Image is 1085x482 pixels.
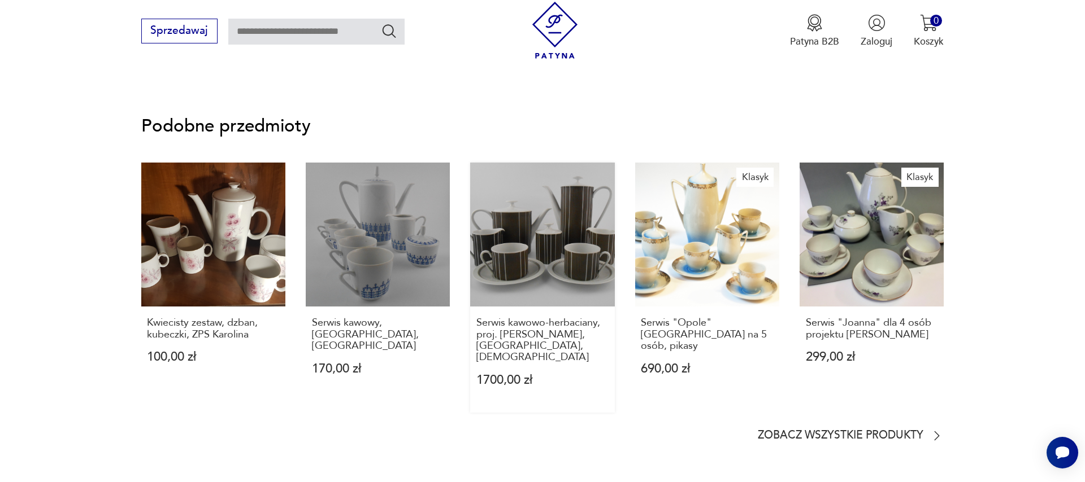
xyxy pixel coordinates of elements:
[930,15,942,27] div: 0
[861,14,892,48] button: Zaloguj
[641,317,773,352] p: Serwis "Opole" [GEOGRAPHIC_DATA] na 5 osób, pikasy
[476,374,609,386] p: 1700,00 zł
[141,27,218,36] a: Sprzedawaj
[790,14,839,48] a: Ikona medaluPatyna B2B
[470,163,614,413] a: Serwis kawowo-herbaciany, proj. prof. Heinrich Löffelhardt, Arzberg, NiemcySerwis kawowo-herbacia...
[806,317,938,340] p: Serwis "Joanna" dla 4 osób projektu [PERSON_NAME]
[635,163,779,413] a: KlasykSerwis "Opole" Tułowice na 5 osób, pikasySerwis "Opole" [GEOGRAPHIC_DATA] na 5 osób, pikasy...
[758,429,944,442] a: Zobacz wszystkie produkty
[306,163,450,413] a: Serwis kawowy, Kahla, NiemcySerwis kawowy, [GEOGRAPHIC_DATA], [GEOGRAPHIC_DATA]170,00 zł
[914,14,944,48] button: 0Koszyk
[800,163,944,413] a: KlasykSerwis "Joanna" dla 4 osób projektu Wincentego PotackiegoSerwis "Joanna" dla 4 osób projekt...
[758,431,923,440] p: Zobacz wszystkie produkty
[920,14,938,32] img: Ikona koszyka
[806,351,938,363] p: 299,00 zł
[806,14,823,32] img: Ikona medalu
[527,2,584,59] img: Patyna - sklep z meblami i dekoracjami vintage
[790,14,839,48] button: Patyna B2B
[312,363,444,375] p: 170,00 zł
[868,14,886,32] img: Ikonka użytkownika
[790,35,839,48] p: Patyna B2B
[147,351,279,363] p: 100,00 zł
[476,317,609,363] p: Serwis kawowo-herbaciany, proj. [PERSON_NAME], [GEOGRAPHIC_DATA], [DEMOGRAPHIC_DATA]
[914,35,944,48] p: Koszyk
[312,317,444,352] p: Serwis kawowy, [GEOGRAPHIC_DATA], [GEOGRAPHIC_DATA]
[381,23,397,39] button: Szukaj
[861,35,892,48] p: Zaloguj
[147,317,279,340] p: Kwiecisty zestaw, dzban, kubeczki, ZPS Karolina
[141,163,285,413] a: Kwiecisty zestaw, dzban, kubeczki, ZPS KarolinaKwiecisty zestaw, dzban, kubeczki, ZPS Karolina100...
[641,363,773,375] p: 690,00 zł
[141,118,944,134] p: Podobne przedmioty
[1047,437,1078,468] iframe: Smartsupp widget button
[141,19,218,43] button: Sprzedawaj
